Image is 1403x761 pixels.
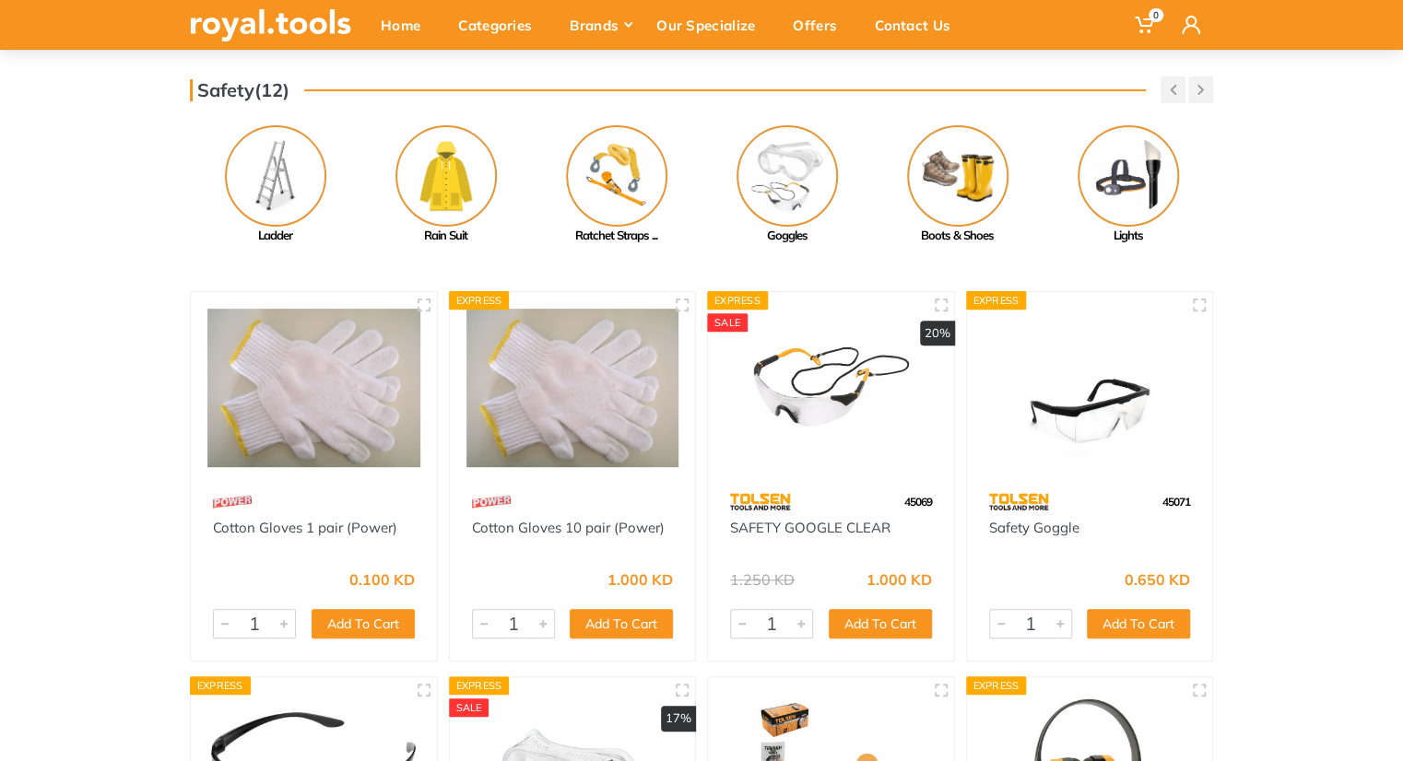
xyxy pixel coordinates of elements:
a: Cotton Gloves 10 pair (Power) [472,519,665,536]
img: Royal - Goggles [737,125,838,227]
div: SALE [449,698,489,717]
a: Cotton Gloves 1 pair (Power) [213,519,397,536]
button: Add To Cart [312,609,415,638]
img: Royal Tools - SAFETY GOOGLE CLEAR [725,309,937,468]
h3: Safety(12) [190,79,289,101]
a: Ratchet Straps ... [531,125,701,245]
div: Express [449,291,510,310]
a: Lights [1043,125,1213,245]
div: Boots & Shoes [872,227,1043,245]
button: Add To Cart [829,609,932,638]
a: Boots & Shoes [872,125,1043,245]
div: Goggles [701,227,872,245]
div: Our Specialize [643,6,780,44]
div: Express [190,676,251,695]
span: 45071 [1162,495,1190,509]
img: Royal - Ladder [225,125,326,227]
div: 1.250 KD [730,572,795,587]
div: Ratchet Straps ... [531,227,701,245]
div: Home [368,6,445,44]
div: Express [449,676,510,695]
div: Lights [1043,227,1213,245]
img: 16.webp [213,486,252,518]
div: SALE [707,313,748,332]
a: Safety Goggle [989,519,1079,536]
div: Express [966,676,1027,695]
div: 1.000 KD [867,572,932,587]
div: 0.650 KD [1125,572,1190,587]
div: Brands [557,6,643,44]
div: 20% [920,321,955,346]
div: Express [966,291,1027,310]
img: Royal Tools - Safety Goggle [984,309,1197,468]
a: Rain Suit [360,125,531,245]
a: Ladder [190,125,360,245]
img: 64.webp [730,486,790,518]
img: Royal - Rain Suit [395,125,497,227]
button: Add To Cart [570,609,673,638]
div: Rain Suit [360,227,531,245]
div: Ladder [190,227,360,245]
img: 16.webp [472,486,511,518]
div: Categories [445,6,557,44]
img: royal.tools Logo [190,9,351,41]
span: 0 [1149,8,1163,22]
div: Contact Us [862,6,975,44]
div: 0.100 KD [349,572,415,587]
img: Royal - Lights [1078,125,1179,227]
a: SAFETY GOOGLE CLEAR [730,519,890,536]
div: Offers [780,6,862,44]
div: 1.000 KD [607,572,673,587]
div: 17% [661,706,696,732]
img: 64.webp [989,486,1049,518]
img: Royal Tools - Cotton Gloves 1 pair (Power) [207,309,420,468]
div: Express [707,291,768,310]
img: Royal - Boots & Shoes [907,125,1008,227]
span: 45069 [904,495,932,509]
img: Royal - Ratchet Straps & Harnesses [566,125,667,227]
a: Goggles [701,125,872,245]
button: Add To Cart [1087,609,1190,638]
img: Royal Tools - Cotton Gloves 10 pair (Power) [466,309,679,468]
